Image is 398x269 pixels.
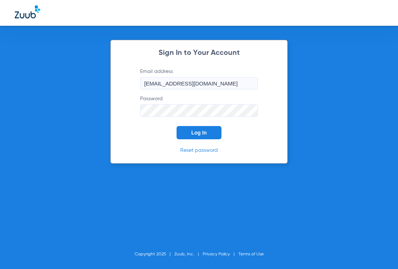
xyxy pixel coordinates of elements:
label: Password [140,95,258,117]
button: Log In [177,126,221,139]
h2: Sign In to Your Account [129,49,269,57]
input: Email address [140,77,258,90]
span: Log In [191,130,207,136]
a: Privacy Policy [203,252,230,256]
a: Reset password [180,148,218,153]
label: Email address [140,68,258,90]
a: Terms of Use [238,252,264,256]
img: Zuub Logo [15,6,40,18]
li: Copyright 2025 [135,251,174,258]
input: Password [140,104,258,117]
li: Zuub, Inc. [174,251,203,258]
